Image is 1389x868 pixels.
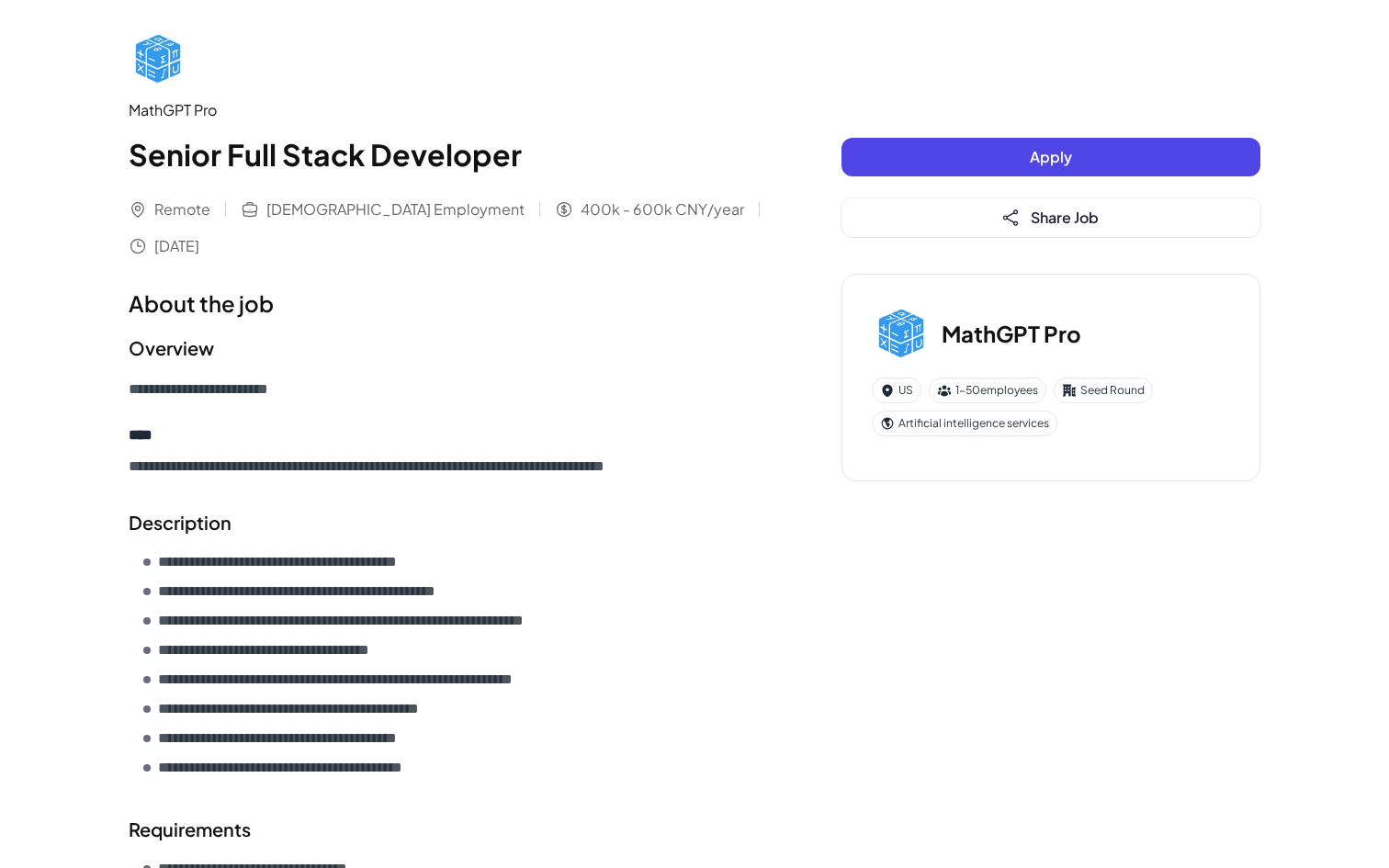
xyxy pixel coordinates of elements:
h2: Description [129,509,768,536]
span: Remote [154,198,210,220]
div: Seed Round [1054,378,1153,403]
span: Apply [1030,147,1072,166]
h2: Overview [129,334,768,362]
h1: About the job [129,287,768,320]
span: [DEMOGRAPHIC_DATA] Employment [266,198,525,220]
span: 400k - 600k CNY/year [581,198,744,220]
div: MathGPT Pro [129,99,768,121]
button: Apply [841,138,1260,176]
div: 1-50 employees [929,378,1046,403]
div: Artificial intelligence services [872,411,1057,436]
h2: Requirements [129,816,768,843]
span: Share Job [1031,208,1099,227]
div: US [872,378,921,403]
img: Ma [129,29,187,88]
h1: Senior Full Stack Developer [129,132,768,176]
button: Share Job [841,198,1260,237]
span: [DATE] [154,235,199,257]
img: Ma [872,304,931,363]
h3: MathGPT Pro [942,317,1081,350]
